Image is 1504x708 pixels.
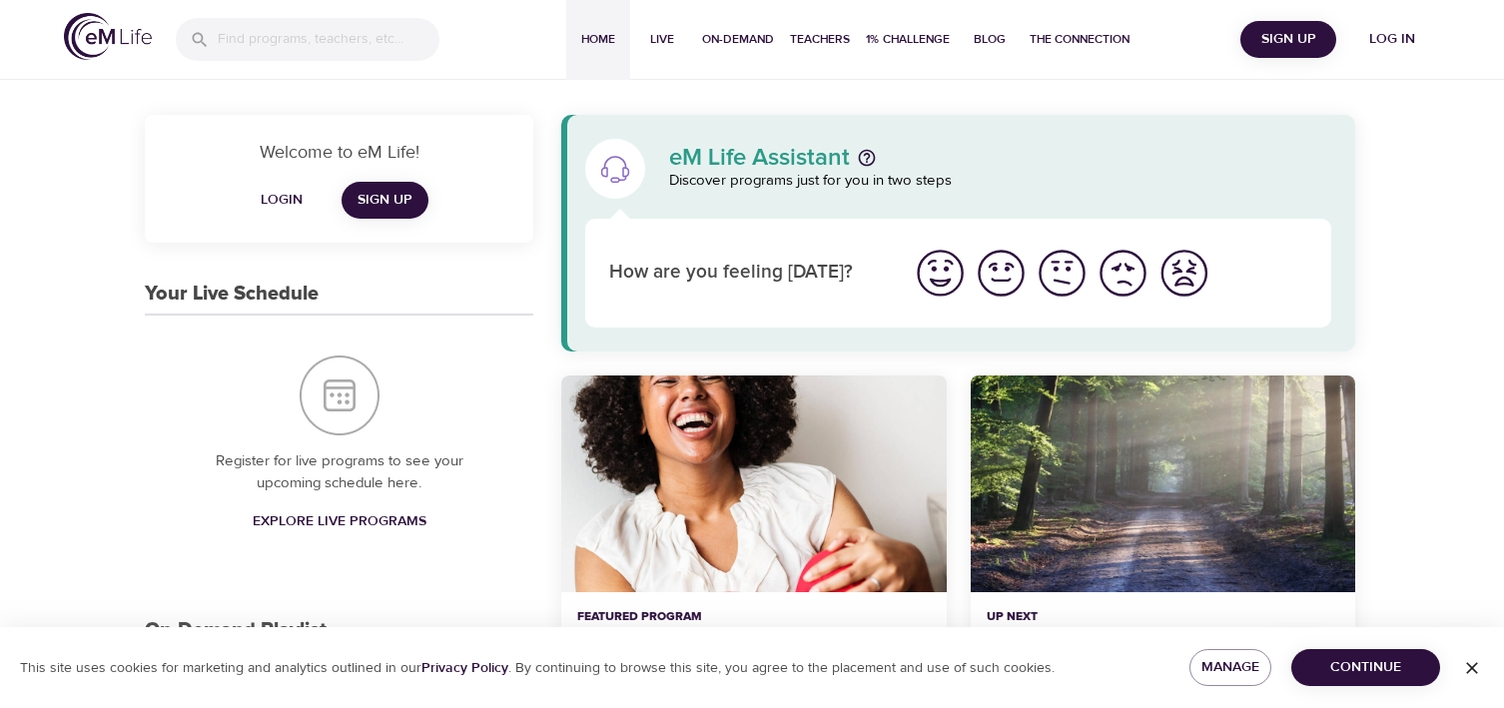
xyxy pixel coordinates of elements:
button: Guided Practice [971,375,1355,592]
button: Log in [1344,21,1440,58]
span: Home [574,29,622,50]
span: Live [638,29,686,50]
span: Manage [1205,655,1255,680]
img: good [974,246,1029,301]
button: I'm feeling worst [1153,243,1214,304]
span: Sign Up [1248,27,1328,52]
img: great [913,246,968,301]
a: Sign Up [342,182,428,219]
span: The Connection [1030,29,1129,50]
span: On-Demand [702,29,774,50]
p: How are you feeling [DATE]? [609,259,886,288]
img: Your Live Schedule [300,355,379,435]
p: Discover programs just for you in two steps [669,170,1331,193]
p: eM Life Assistant [669,146,850,170]
button: I'm feeling bad [1093,243,1153,304]
p: Register for live programs to see your upcoming schedule here. [185,450,493,495]
span: Log in [1352,27,1432,52]
button: Sign Up [1240,21,1336,58]
button: Continue [1291,649,1440,686]
img: logo [64,13,152,60]
h3: On-Demand Playlist [145,619,327,642]
a: Privacy Policy [421,659,508,677]
span: Login [258,188,306,213]
span: Continue [1307,655,1424,680]
button: I'm feeling good [971,243,1032,304]
span: Blog [966,29,1014,50]
span: Explore Live Programs [253,509,426,534]
button: I'm feeling great [910,243,971,304]
p: Guided Practice [987,626,1242,653]
button: Manage [1189,649,1271,686]
p: Featured Program [577,608,930,626]
a: Explore Live Programs [245,503,434,540]
img: eM Life Assistant [599,153,631,185]
button: 7 Days of Happiness [561,375,946,592]
span: Teachers [790,29,850,50]
img: ok [1035,246,1090,301]
span: 1% Challenge [866,29,950,50]
p: Welcome to eM Life! [169,139,509,166]
input: Find programs, teachers, etc... [218,18,439,61]
button: I'm feeling ok [1032,243,1093,304]
p: 7 Days of Happiness [577,626,930,653]
button: Login [250,182,314,219]
span: Sign Up [358,188,412,213]
img: bad [1096,246,1150,301]
img: worst [1156,246,1211,301]
h3: Your Live Schedule [145,283,319,306]
p: Up Next [987,608,1242,626]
